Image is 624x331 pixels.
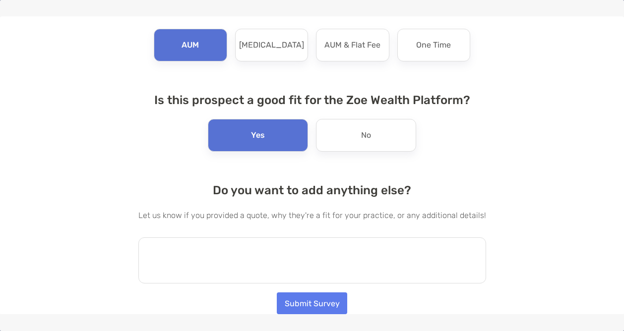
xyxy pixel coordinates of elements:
[239,37,304,53] p: [MEDICAL_DATA]
[182,37,199,53] p: AUM
[251,127,265,143] p: Yes
[416,37,451,53] p: One Time
[324,37,380,53] p: AUM & Flat Fee
[277,292,347,314] button: Submit Survey
[361,127,371,143] p: No
[138,209,486,221] p: Let us know if you provided a quote, why they're a fit for your practice, or any additional details!
[138,93,486,107] h4: Is this prospect a good fit for the Zoe Wealth Platform?
[138,183,486,197] h4: Do you want to add anything else?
